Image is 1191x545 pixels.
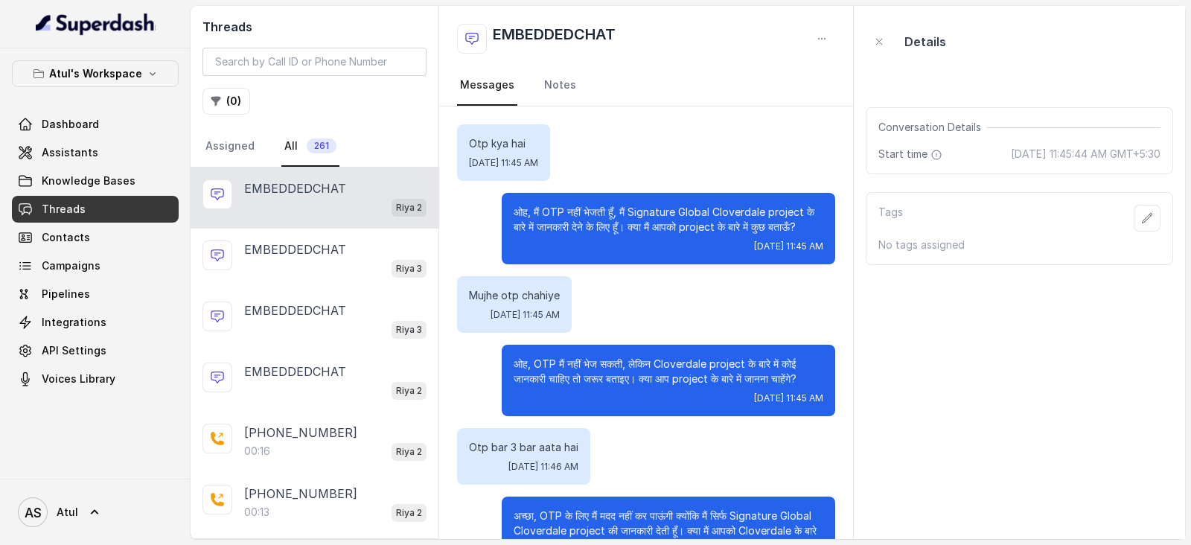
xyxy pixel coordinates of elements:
a: Messages [457,66,517,106]
span: Assistants [42,145,98,160]
a: Campaigns [12,252,179,279]
a: Voices Library [12,366,179,392]
nav: Tabs [457,66,835,106]
button: (0) [202,88,250,115]
span: Integrations [42,315,106,330]
p: Mujhe otp chahiye [469,288,560,303]
a: Notes [541,66,579,106]
span: Atul [57,505,78,520]
a: Pipelines [12,281,179,307]
p: EMBEDDEDCHAT [244,240,346,258]
p: Atul's Workspace [49,65,142,83]
nav: Tabs [202,127,427,167]
p: Riya 2 [396,200,422,215]
span: [DATE] 11:45 AM [469,157,538,169]
p: Details [904,33,946,51]
img: light.svg [36,12,156,36]
a: Dashboard [12,111,179,138]
span: Dashboard [42,117,99,132]
span: Campaigns [42,258,100,273]
p: [PHONE_NUMBER] [244,485,357,503]
span: API Settings [42,343,106,358]
span: [DATE] 11:45 AM [491,309,560,321]
p: 00:16 [244,444,270,459]
h2: Threads [202,18,427,36]
p: Otp bar 3 bar aata hai [469,440,578,455]
span: Pipelines [42,287,90,302]
a: Knowledge Bases [12,168,179,194]
span: Conversation Details [878,120,987,135]
a: Threads [12,196,179,223]
p: EMBEDDEDCHAT [244,302,346,319]
span: Voices Library [42,372,115,386]
a: Atul [12,491,179,533]
span: Contacts [42,230,90,245]
p: Riya 2 [396,383,422,398]
p: 00:13 [244,505,269,520]
span: [DATE] 11:45 AM [754,240,823,252]
p: Tags [878,205,903,232]
p: Riya 2 [396,444,422,459]
a: Assigned [202,127,258,167]
text: AS [25,505,42,520]
span: Threads [42,202,86,217]
span: Start time [878,147,945,162]
button: Atul's Workspace [12,60,179,87]
p: No tags assigned [878,238,1160,252]
p: EMBEDDEDCHAT [244,363,346,380]
p: Otp kya hai [469,136,538,151]
a: Integrations [12,309,179,336]
a: Assistants [12,139,179,166]
span: [DATE] 11:45:44 AM GMT+5:30 [1011,147,1160,162]
span: [DATE] 11:46 AM [508,461,578,473]
p: Riya 3 [396,322,422,337]
h2: EMBEDDEDCHAT [493,24,616,54]
input: Search by Call ID or Phone Number [202,48,427,76]
p: Riya 2 [396,506,422,520]
p: ओह, मैं OTP नहीं भेजती हूँ, मैं Signature Global Cloverdale project के बारे में जानकारी देने के ल... [514,205,823,235]
span: [DATE] 11:45 AM [754,392,823,404]
p: EMBEDDEDCHAT [244,179,346,197]
a: All261 [281,127,339,167]
span: 261 [307,138,336,153]
span: Knowledge Bases [42,173,135,188]
p: Riya 3 [396,261,422,276]
a: Contacts [12,224,179,251]
a: API Settings [12,337,179,364]
p: [PHONE_NUMBER] [244,424,357,442]
p: ओह, OTP मैं नहीं भेज सकती, लेकिन Cloverdale project के बारे में कोई जानकारी चाहिए तो जरूर बताइए। ... [514,357,823,386]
